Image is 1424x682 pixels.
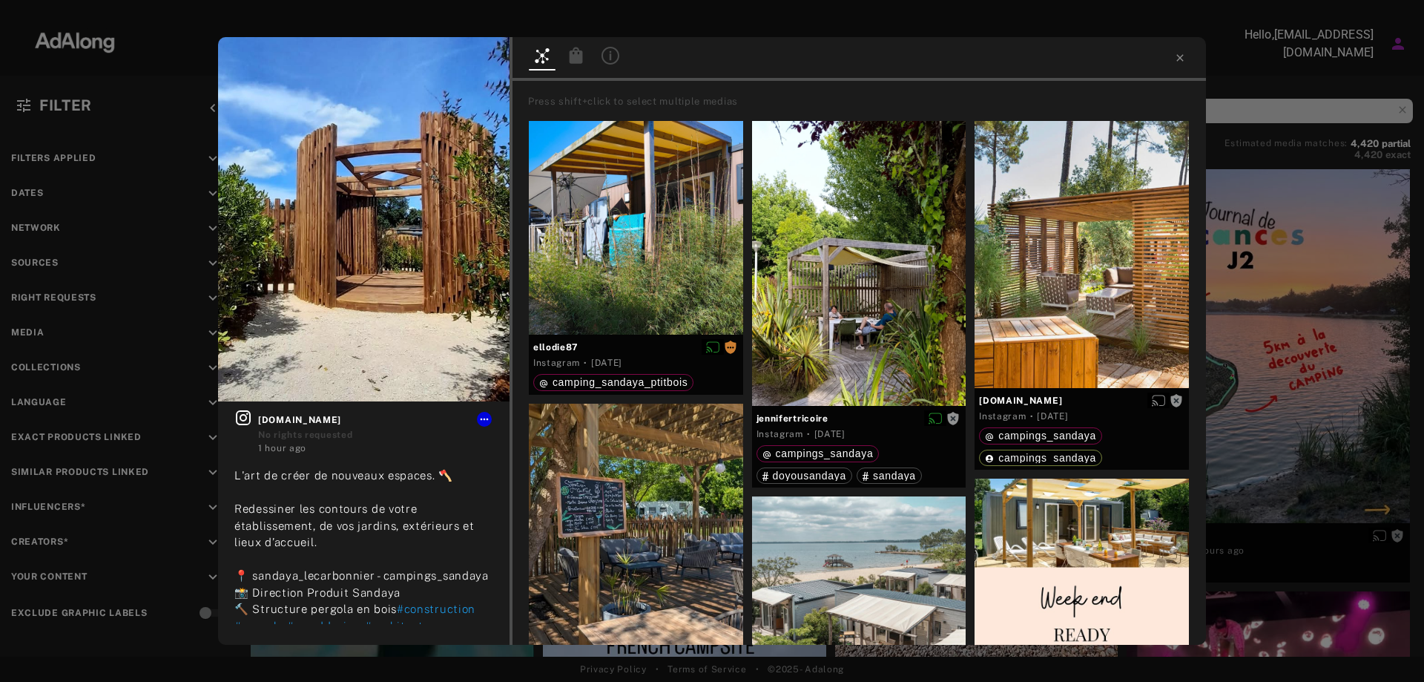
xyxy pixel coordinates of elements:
[946,413,960,423] span: Rights not requested
[762,448,874,459] div: campings_sandaya
[539,377,688,387] div: camping_sandaya_ptitbois
[1147,393,1170,408] button: Enable diffusion on this media
[807,428,811,440] span: ·
[1170,395,1183,405] span: Rights not requested
[533,356,580,370] div: Instagram
[584,357,587,369] span: ·
[528,94,1201,109] div: Press shift+click to select multiple medias
[998,452,1096,464] span: campings_sandaya
[1350,611,1424,682] iframe: Chat Widget
[979,394,1184,407] span: [DOMAIN_NAME]
[234,469,489,615] span: L'art de créer de nouveaux espaces. 🪓 Redessiner les contours de votre établissement, de vos jard...
[756,412,962,425] span: jennifertricoire
[724,341,737,352] span: Rights requested
[985,453,1096,463] div: campings_sandaya
[258,413,493,427] span: [DOMAIN_NAME]
[756,427,803,441] div: Instagram
[1350,611,1424,682] div: Widget de chat
[1037,411,1068,422] time: 2025-06-05T08:45:08.000Z
[979,410,1026,423] div: Instagram
[762,470,846,481] div: doyousandaya
[863,470,916,481] div: sandaya
[1030,410,1034,422] span: ·
[998,430,1096,442] span: campings_sandaya
[591,358,622,368] time: 2025-07-15T13:40:27.000Z
[258,443,306,453] time: 2025-09-02T14:01:45.000Z
[814,429,845,439] time: 2025-06-30T05:53:39.000Z
[702,339,724,355] button: Disable diffusion on this media
[773,470,846,482] span: doyousandaya
[397,603,475,615] span: #construction
[258,430,352,440] span: No rights requested
[924,410,946,426] button: Disable diffusion on this media
[873,470,916,482] span: sandaya
[985,430,1096,441] div: campings_sandaya
[553,376,688,388] span: camping_sandaya_ptitbois
[776,447,874,459] span: campings_sandaya
[218,37,510,401] img: 528767152_1466606094752663_2999701270855603449_n.jpg
[533,341,739,354] span: ellodie87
